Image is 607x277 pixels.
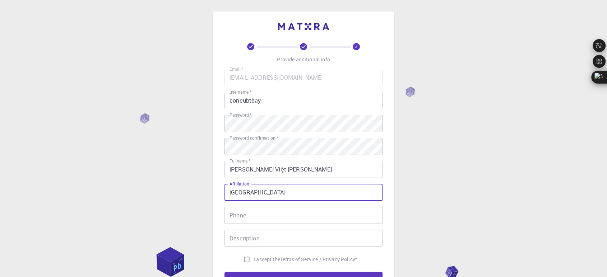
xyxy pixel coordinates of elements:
span: I accept the [254,256,280,263]
label: username [230,89,251,95]
p: Terms of Service / Privacy Policy * [280,256,357,263]
a: Terms of Service / Privacy Policy* [280,256,357,263]
label: Password [230,112,251,118]
label: Password confirmation [230,135,278,141]
label: Fullname [230,158,250,164]
p: Provide additional info [277,56,330,63]
label: Affiliation [230,181,249,187]
text: 3 [355,44,357,49]
label: Email [230,66,243,72]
